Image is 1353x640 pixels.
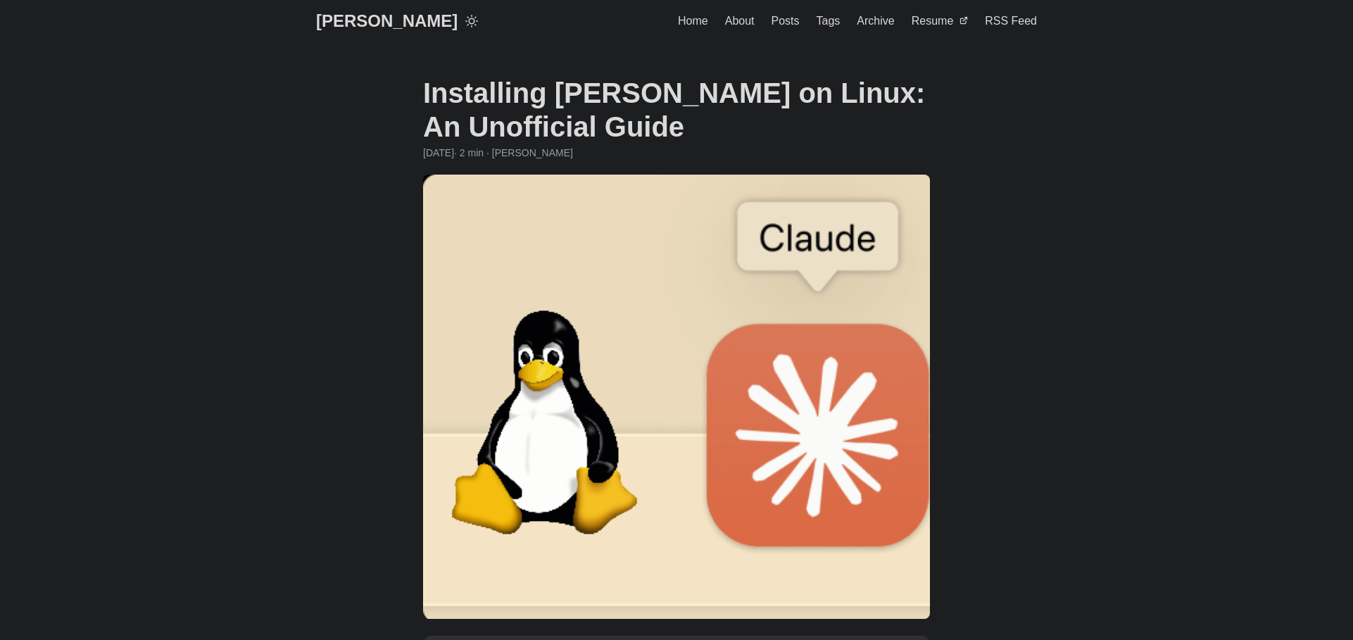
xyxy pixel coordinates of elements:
span: 2025-01-09 21:00:00 +0000 UTC [423,145,454,161]
h1: Installing [PERSON_NAME] on Linux: An Unofficial Guide [423,76,930,144]
div: · 2 min · [PERSON_NAME] [423,145,930,161]
span: Home [678,15,708,27]
span: About [725,15,755,27]
span: Posts [772,15,800,27]
span: Tags [817,15,841,27]
span: RSS Feed [985,15,1037,27]
span: Archive [857,15,894,27]
span: Resume [912,15,954,27]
